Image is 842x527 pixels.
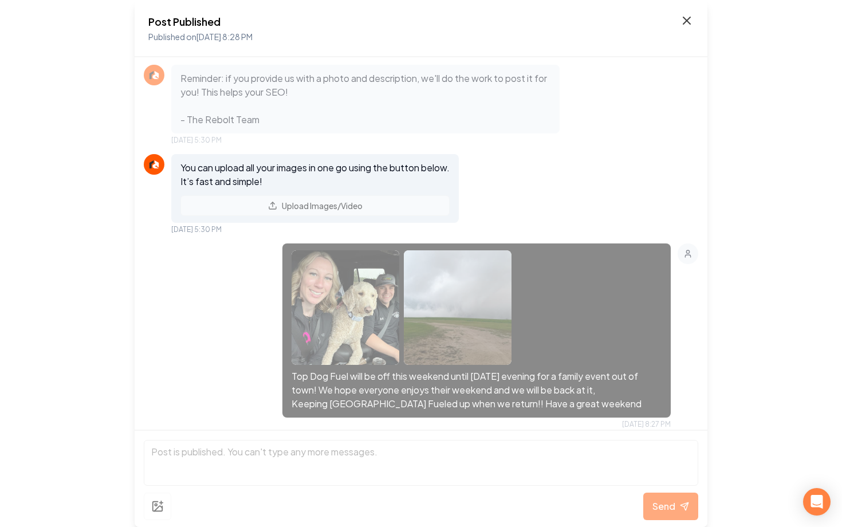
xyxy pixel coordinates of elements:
img: uploaded image [404,250,512,365]
h2: Post Published [148,14,253,30]
p: Reminder: if you provide us with a photo and description, we'll do the work to post it for you! T... [180,72,550,127]
img: Rebolt Logo [147,68,161,82]
img: Rebolt Logo [147,158,161,171]
span: [DATE] 5:30 PM [171,225,222,234]
p: Top Dog Fuel will be off this weekend until [DATE] evening for a family event out of town! We hop... [292,369,662,411]
span: [DATE] 8:27 PM [622,420,671,429]
span: Published on [DATE] 8:28 PM [148,32,253,42]
img: uploaded image [292,250,399,365]
p: You can upload all your images in one go using the button below. It’s fast and simple! [180,161,450,188]
span: [DATE] 5:30 PM [171,136,222,145]
div: Open Intercom Messenger [803,488,831,516]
